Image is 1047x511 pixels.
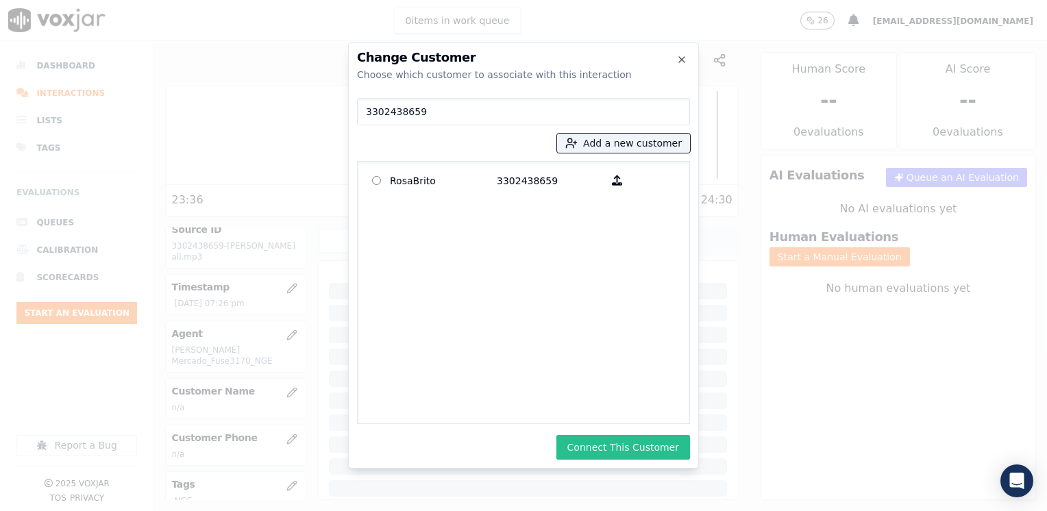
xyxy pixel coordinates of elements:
div: Choose which customer to associate with this interaction [357,68,690,82]
button: RosaBrito 3302438659 [604,170,630,191]
input: RosaBrito 3302438659 [372,176,381,185]
button: Connect This Customer [556,435,690,460]
h2: Change Customer [357,51,690,64]
p: RosaBrito [390,170,497,191]
div: Open Intercom Messenger [1000,464,1033,497]
p: 3302438659 [497,170,604,191]
button: Add a new customer [557,134,690,153]
input: Search Customers [357,98,690,125]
